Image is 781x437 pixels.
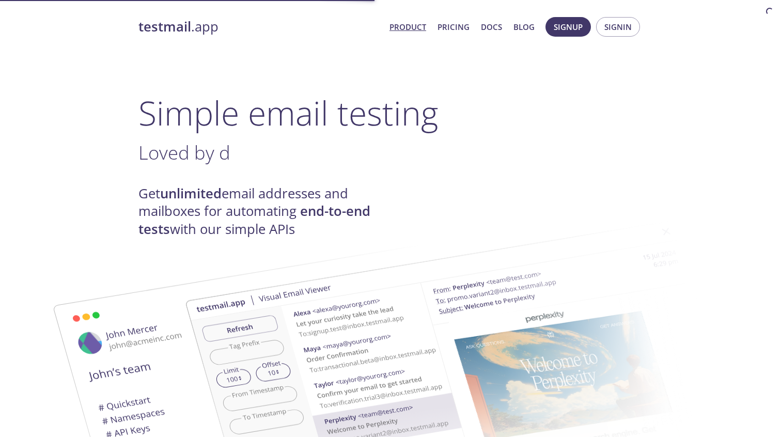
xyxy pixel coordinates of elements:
[545,17,591,37] button: Signup
[513,20,535,34] a: Blog
[160,184,222,202] strong: unlimited
[138,202,370,238] strong: end-to-end tests
[604,20,632,34] span: Signin
[389,20,426,34] a: Product
[138,18,191,36] strong: testmail
[554,20,583,34] span: Signup
[438,20,470,34] a: Pricing
[138,139,230,165] span: Loved by d
[138,93,643,133] h1: Simple email testing
[481,20,502,34] a: Docs
[138,185,390,238] h4: Get email addresses and mailboxes for automating with our simple APIs
[596,17,640,37] button: Signin
[138,18,381,36] a: testmail.app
